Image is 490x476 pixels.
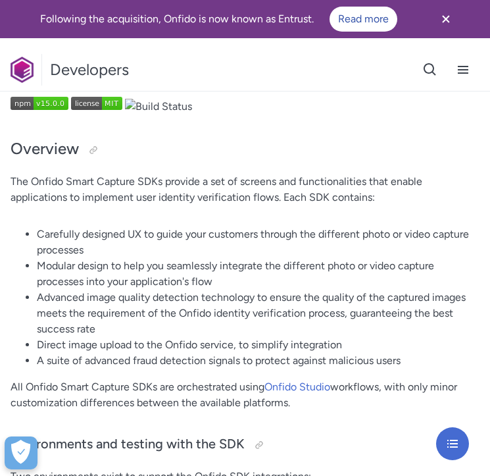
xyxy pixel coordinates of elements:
[414,53,447,86] button: Open search button
[11,57,34,83] img: Onfido Logo
[422,3,470,36] button: Close banner
[37,226,479,258] li: Carefully designed UX to guide your customers through the different photo or video capture processes
[436,427,469,460] button: Open navigation menu
[445,436,460,452] svg: Open navigation menu
[447,53,479,86] button: Open navigation menu button
[37,353,479,369] li: A suite of advanced fraud detection signals to protect against malicious users
[11,138,479,161] h2: Overview
[5,436,37,469] button: Open Preferences
[11,174,479,205] p: The Onfido Smart Capture SDKs provide a set of screens and functionalities that enable applicatio...
[71,97,122,110] img: NPM
[11,97,68,110] img: npm
[422,62,438,78] svg: Open search button
[264,381,330,393] a: Onfido Studio
[37,290,479,337] li: Advanced image quality detection technology to ensure the quality of the captured images meets th...
[50,59,129,80] h1: Developers
[37,337,479,353] li: Direct image upload to the Onfido service, to simplify integration
[5,436,37,469] div: Cookie Preferences
[455,62,471,78] svg: Open navigation menu button
[16,7,422,32] div: Following the acquisition, Onfido is now known as Entrust.
[438,11,454,27] svg: Close banner
[37,258,479,290] li: Modular design to help you seamlessly integrate the different photo or video capture processes in...
[11,379,479,411] p: All Onfido Smart Capture SDKs are orchestrated using workflows, with only minor customization dif...
[125,99,192,115] img: Build Status
[330,7,397,32] a: Read more
[11,435,479,456] h3: Environments and testing with the SDK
